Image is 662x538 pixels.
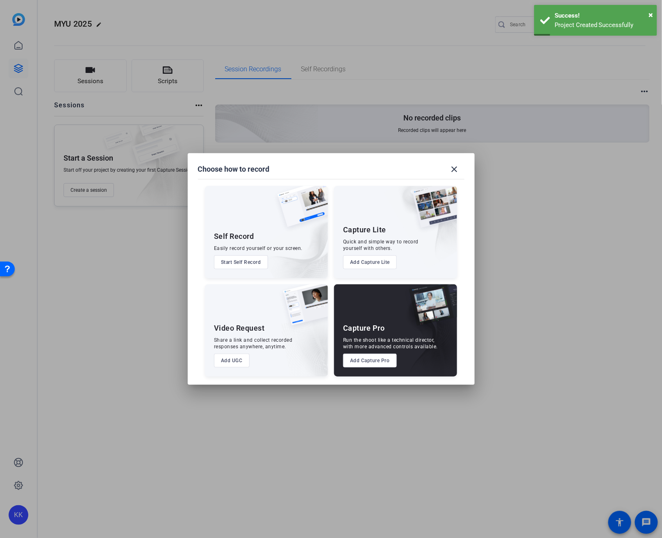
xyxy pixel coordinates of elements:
div: Self Record [214,232,254,241]
button: Close [649,9,653,21]
img: embarkstudio-capture-pro.png [396,295,457,377]
div: Quick and simple way to record yourself with others. [343,238,419,252]
button: Add Capture Pro [343,354,397,368]
img: embarkstudio-capture-lite.png [384,186,457,268]
h1: Choose how to record [198,164,270,174]
button: Add UGC [214,354,250,368]
div: Success! [555,11,651,20]
button: Add Capture Lite [343,255,397,269]
div: Capture Lite [343,225,386,235]
div: Run the shoot like a technical director, with more advanced controls available. [343,337,438,350]
mat-icon: close [450,164,460,174]
button: Start Self Record [214,255,268,269]
span: × [649,10,653,20]
div: Project Created Successfully [555,20,651,30]
div: Easily record yourself or your screen. [214,245,303,252]
div: Video Request [214,323,265,333]
img: capture-lite.png [406,186,457,236]
img: embarkstudio-ugc-content.png [280,310,328,377]
div: Share a link and collect recorded responses anywhere, anytime. [214,337,293,350]
div: Capture Pro [343,323,385,333]
img: embarkstudio-self-record.png [257,204,328,278]
img: ugc-content.png [277,284,328,334]
img: capture-pro.png [403,284,457,334]
img: self-record.png [271,186,328,235]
